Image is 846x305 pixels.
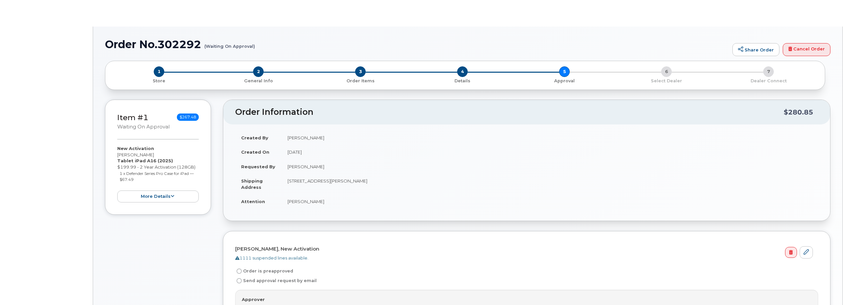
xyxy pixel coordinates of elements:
a: 1 Store [111,77,207,84]
a: Share Order [732,43,779,56]
h2: Order Information [235,108,784,117]
td: [PERSON_NAME] [282,130,818,145]
p: General Info [210,78,307,84]
a: Cancel Order [783,43,830,56]
strong: New Activation [117,146,154,151]
p: Details [414,78,511,84]
span: 4 [457,66,468,77]
span: $267.48 [177,114,199,121]
h4: [PERSON_NAME], New Activation [235,246,813,252]
a: 3 Order Items [309,77,411,84]
input: Send approval request by email [237,278,242,283]
div: 1111 suspended lines available. [235,255,813,261]
div: $280.85 [784,106,813,118]
span: 3 [355,66,366,77]
td: [DATE] [282,145,818,159]
td: [PERSON_NAME] [282,159,818,174]
span: 1 [154,66,164,77]
a: 4 Details [411,77,513,84]
label: Order is preapproved [235,267,293,275]
span: 2 [253,66,264,77]
p: Order Items [312,78,409,84]
input: Order is preapproved [237,268,242,274]
p: Store [113,78,205,84]
button: more details [117,191,199,203]
strong: Created On [241,149,269,155]
strong: Created By [241,135,268,140]
a: Item #1 [117,113,148,122]
td: [STREET_ADDRESS][PERSON_NAME] [282,174,818,194]
strong: Shipping Address [241,178,263,190]
strong: Tablet iPad A16 (2025) [117,158,173,163]
div: [PERSON_NAME] $199.99 - 2 Year Activation (128GB) [117,145,199,202]
a: 2 General Info [207,77,309,84]
small: Waiting On Approval [117,124,170,130]
strong: Attention [241,199,265,204]
small: 1 x Defender Series Pro Case for iPad — $67.49 [120,171,194,182]
h1: Order No.302292 [105,38,729,50]
strong: Requested By [241,164,275,169]
small: (Waiting On Approval) [204,38,255,49]
label: Approver [242,296,265,303]
td: [PERSON_NAME] [282,194,818,209]
label: Send approval request by email [235,277,317,285]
